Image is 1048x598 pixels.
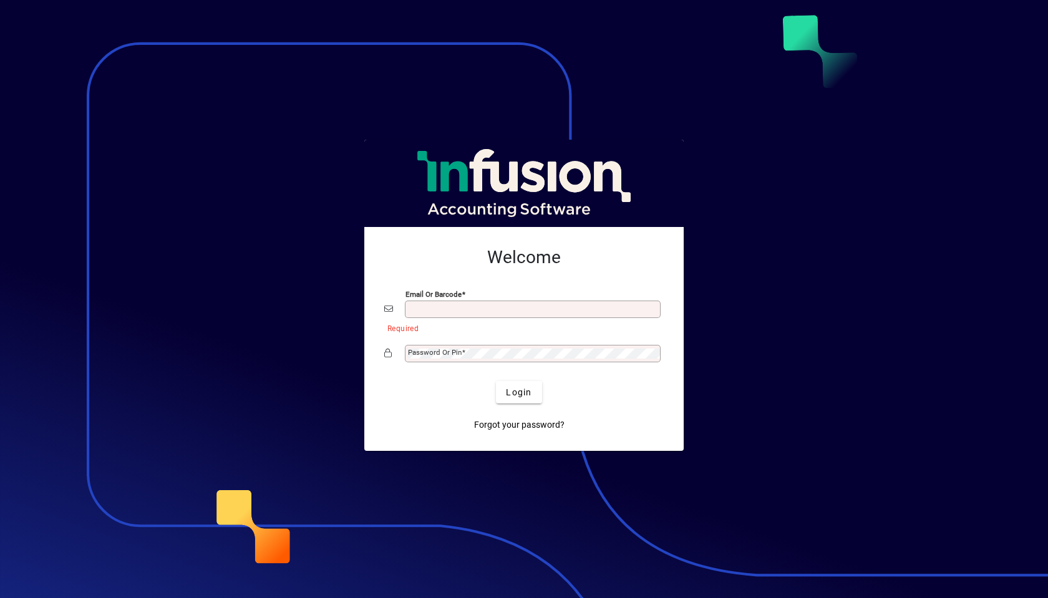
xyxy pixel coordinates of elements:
a: Forgot your password? [469,413,570,436]
span: Forgot your password? [474,418,565,432]
span: Login [506,386,531,399]
mat-label: Password or Pin [408,348,462,357]
mat-label: Email or Barcode [405,290,462,299]
button: Login [496,381,541,403]
mat-error: Required [387,321,654,334]
h2: Welcome [384,247,664,268]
